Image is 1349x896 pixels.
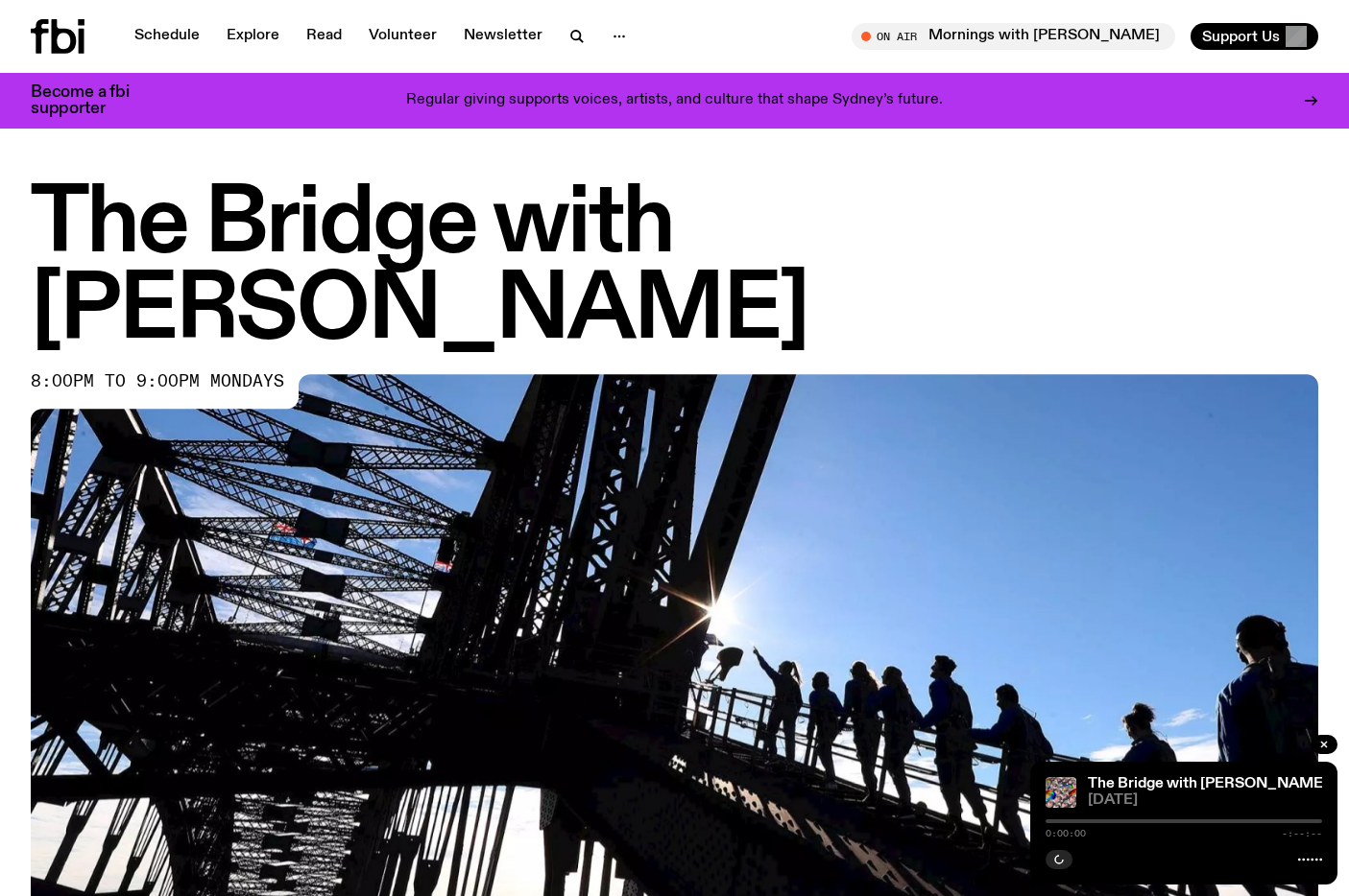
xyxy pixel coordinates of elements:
[295,23,353,50] a: Read
[31,84,154,117] h3: Become a fbi supporter
[31,182,1318,355] h1: The Bridge with [PERSON_NAME]
[123,23,211,50] a: Schedule
[1202,28,1280,45] span: Support Us
[1191,23,1318,50] button: Support Us
[852,23,1175,50] button: On AirMornings with [PERSON_NAME]
[31,374,284,389] span: 8:00pm to 9:00pm mondays
[452,23,554,50] a: Newsletter
[1088,793,1322,808] span: [DATE]
[215,23,291,50] a: Explore
[1088,776,1328,791] a: The Bridge with [PERSON_NAME]
[406,92,943,109] p: Regular giving supports voices, artists, and culture that shape Sydney’s future.
[1046,829,1086,838] span: 0:00:00
[357,23,448,50] a: Volunteer
[1282,829,1322,838] span: -:--:--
